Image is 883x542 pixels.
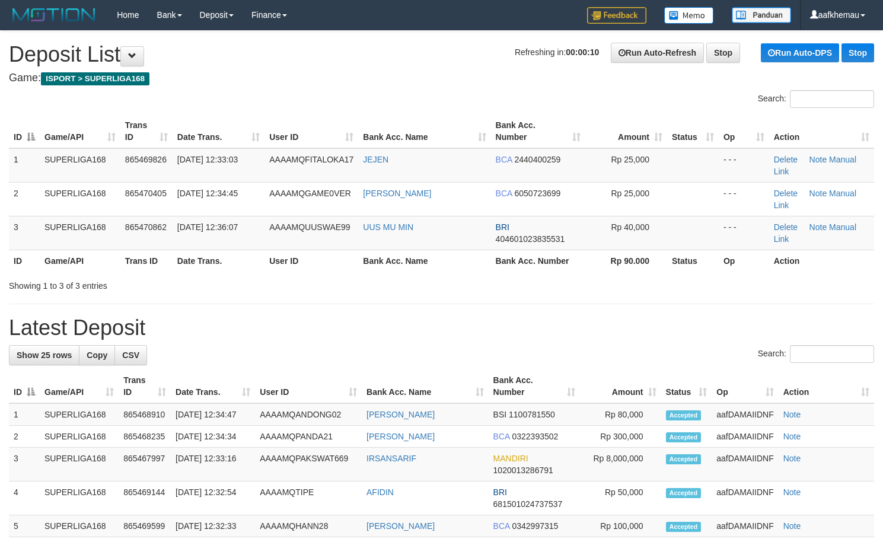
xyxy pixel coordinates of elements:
[9,448,40,482] td: 3
[809,155,827,164] a: Note
[87,350,107,360] span: Copy
[119,369,171,403] th: Trans ID: activate to sort column ascending
[732,7,791,23] img: panduan.png
[9,148,40,183] td: 1
[774,155,856,176] a: Manual Link
[758,90,874,108] label: Search:
[779,369,874,403] th: Action: activate to sort column ascending
[255,403,362,426] td: AAAAMQANDONG02
[661,369,712,403] th: Status: activate to sort column ascending
[41,72,149,85] span: ISPORT > SUPERLIGA168
[809,189,827,198] a: Note
[666,432,702,442] span: Accepted
[171,426,255,448] td: [DATE] 12:34:34
[580,482,661,515] td: Rp 50,000
[790,345,874,363] input: Search:
[493,454,528,463] span: MANDIRI
[125,189,167,198] span: 865470405
[40,426,119,448] td: SUPERLIGA168
[611,43,704,63] a: Run Auto-Refresh
[264,250,358,272] th: User ID
[783,487,801,497] a: Note
[493,410,507,419] span: BSI
[120,114,173,148] th: Trans ID: activate to sort column ascending
[255,448,362,482] td: AAAAMQPAKSWAT669
[40,515,119,537] td: SUPERLIGA168
[9,6,99,24] img: MOTION_logo.png
[712,482,778,515] td: aafDAMAIIDNF
[362,369,489,403] th: Bank Acc. Name: activate to sort column ascending
[9,275,359,292] div: Showing 1 to 3 of 3 entries
[809,222,827,232] a: Note
[667,250,719,272] th: Status
[9,369,40,403] th: ID: activate to sort column descending
[493,466,553,475] span: Copy 1020013286791 to clipboard
[667,114,719,148] th: Status: activate to sort column ascending
[358,250,490,272] th: Bank Acc. Name
[9,182,40,216] td: 2
[496,234,565,244] span: Copy 404601023835531 to clipboard
[712,403,778,426] td: aafDAMAIIDNF
[173,250,264,272] th: Date Trans.
[177,155,238,164] span: [DATE] 12:33:03
[706,43,740,63] a: Stop
[493,432,510,441] span: BCA
[566,47,599,57] strong: 00:00:10
[783,410,801,419] a: Note
[40,114,120,148] th: Game/API: activate to sort column ascending
[580,448,661,482] td: Rp 8,000,000
[9,72,874,84] h4: Game:
[769,250,874,272] th: Action
[125,222,167,232] span: 865470862
[719,216,769,250] td: - - -
[783,454,801,463] a: Note
[366,410,435,419] a: [PERSON_NAME]
[9,43,874,66] h1: Deposit List
[491,114,586,148] th: Bank Acc. Number: activate to sort column ascending
[269,189,351,198] span: AAAAMQGAME0VER
[585,250,667,272] th: Rp 90.000
[774,155,798,164] a: Delete
[512,432,558,441] span: Copy 0322393502 to clipboard
[40,482,119,515] td: SUPERLIGA168
[496,155,512,164] span: BCA
[515,189,561,198] span: Copy 6050723699 to clipboard
[255,426,362,448] td: AAAAMQPANDA21
[580,426,661,448] td: Rp 300,000
[40,448,119,482] td: SUPERLIGA168
[177,222,238,232] span: [DATE] 12:36:07
[509,410,555,419] span: Copy 1100781550 to clipboard
[774,189,856,210] a: Manual Link
[40,403,119,426] td: SUPERLIGA168
[366,454,416,463] a: IRSANSARIF
[489,369,581,403] th: Bank Acc. Number: activate to sort column ascending
[9,482,40,515] td: 4
[40,216,120,250] td: SUPERLIGA168
[761,43,839,62] a: Run Auto-DPS
[666,410,702,420] span: Accepted
[719,114,769,148] th: Op: activate to sort column ascending
[264,114,358,148] th: User ID: activate to sort column ascending
[719,148,769,183] td: - - -
[17,350,72,360] span: Show 25 rows
[758,345,874,363] label: Search:
[493,521,510,531] span: BCA
[40,148,120,183] td: SUPERLIGA168
[496,222,509,232] span: BRI
[9,316,874,340] h1: Latest Deposit
[493,499,563,509] span: Copy 681501024737537 to clipboard
[580,515,661,537] td: Rp 100,000
[769,114,874,148] th: Action: activate to sort column ascending
[9,403,40,426] td: 1
[40,369,119,403] th: Game/API: activate to sort column ascending
[9,426,40,448] td: 2
[119,482,171,515] td: 865469144
[366,487,394,497] a: AFIDIN
[114,345,147,365] a: CSV
[358,114,490,148] th: Bank Acc. Name: activate to sort column ascending
[712,515,778,537] td: aafDAMAIIDNF
[171,515,255,537] td: [DATE] 12:32:33
[841,43,874,62] a: Stop
[255,482,362,515] td: AAAAMQTIPE
[611,155,649,164] span: Rp 25,000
